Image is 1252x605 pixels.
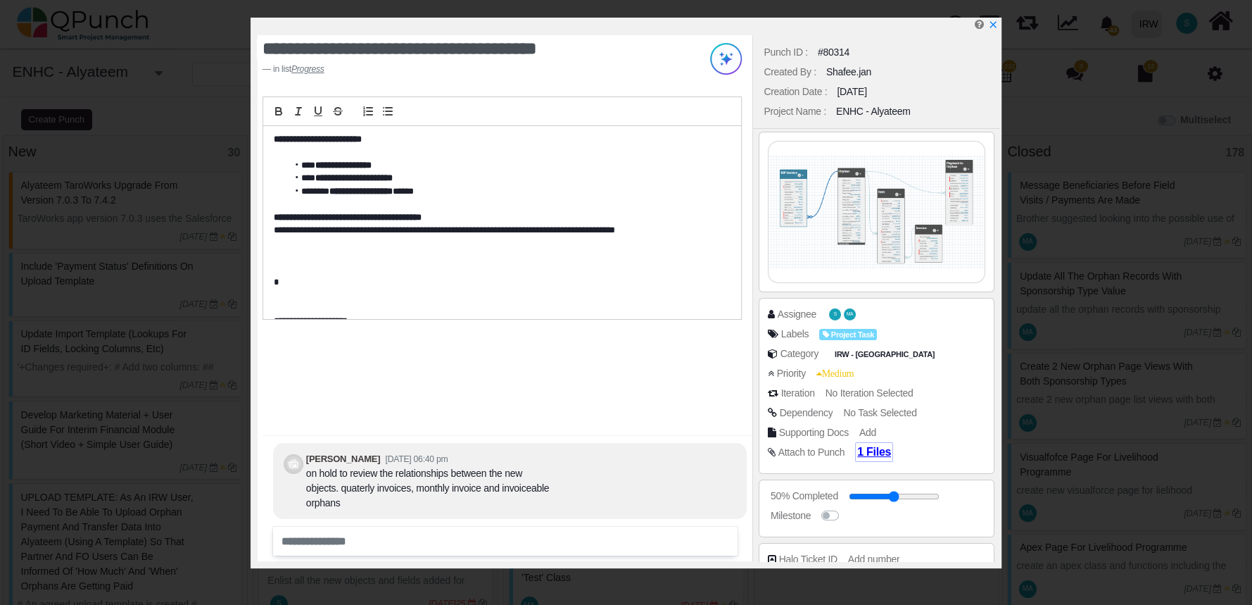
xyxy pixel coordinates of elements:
[974,19,983,30] i: Edit Punch
[988,19,998,30] a: x
[837,85,866,99] div: [DATE]
[306,466,552,511] div: on hold to review the relationships between the new objects. quaterly invoices, monthly invoice a...
[818,45,849,60] div: #80314
[819,327,877,342] span: <div><span class="badge badge-secondary" style="background-color: #73D8FF"> <i class="fa fa-tag p...
[836,104,911,119] div: ENHC - Alyateem
[781,386,815,401] div: Iteration
[832,349,938,361] span: IRW - Birmingham
[859,427,876,438] span: Add
[816,368,854,378] span: Medium
[764,65,816,80] div: Created By :
[263,63,659,75] footer: in list
[779,552,837,567] div: Halo Ticket ID
[826,387,913,399] span: No Iteration Selected
[988,20,998,30] svg: x
[829,308,841,320] span: Shafee.jan
[291,64,324,74] cite: Source Title
[847,312,854,317] span: MA
[779,425,849,440] div: Supporting Docs
[764,85,827,99] div: Creation Date :
[857,446,891,458] span: 1 Files
[764,104,826,119] div: Project Name :
[385,454,448,464] small: [DATE] 06:40 pm
[826,65,871,80] div: Shafee.jan
[781,327,809,342] div: Labels
[844,308,856,320] span: Mahmood Ashraf
[710,43,742,75] img: Try writing with AI
[764,45,808,60] div: Punch ID :
[777,366,806,381] div: Priority
[843,407,916,418] span: No Task Selected
[819,329,877,341] span: Project Task
[291,64,324,74] u: Progress
[778,307,816,322] div: Assignee
[771,489,838,504] div: 50% Completed
[771,509,811,523] div: Milestone
[780,347,819,361] div: Category
[780,406,833,420] div: Dependency
[848,554,899,565] span: Add number
[834,312,837,317] span: S
[306,454,380,464] b: [PERSON_NAME]
[778,445,845,460] div: Attach to Punch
